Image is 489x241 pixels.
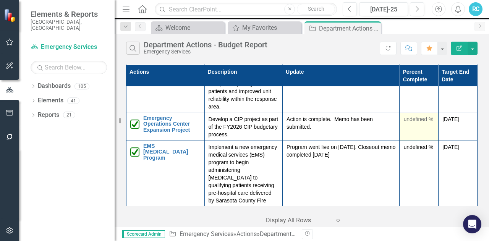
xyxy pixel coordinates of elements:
td: Double-Click to Edit [283,141,400,230]
div: My Favorites [242,23,300,32]
span: Elements & Reports [31,10,107,19]
p: Action is complete. Memo has been submitted. [287,115,395,131]
img: ClearPoint Strategy [4,9,17,22]
a: Elements [38,96,63,105]
div: Department Actions - Budget Report [144,40,267,49]
div: » » [169,230,296,239]
span: [DATE] [442,144,459,150]
a: Reports [38,111,59,120]
td: Double-Click to Edit Right Click for Context Menu [126,113,205,141]
td: Double-Click to Edit Right Click for Context Menu [126,141,205,230]
div: [DATE]-25 [362,5,405,14]
div: undefined % [403,115,434,123]
p: Program went live on [DATE]. Closeout memo completed [DATE] [287,143,395,159]
a: Actions [236,230,257,238]
input: Search ClearPoint... [155,3,337,16]
span: Search [308,6,324,12]
button: [DATE]-25 [359,2,408,16]
a: Dashboards [38,82,71,91]
button: RC [469,2,483,16]
a: Emergency Services [180,230,233,238]
td: Double-Click to Edit [439,113,478,141]
button: Search [297,4,335,15]
td: Double-Click to Edit [204,141,283,230]
div: 21 [63,112,75,118]
div: 105 [74,83,89,89]
span: [DATE] [442,116,459,122]
td: Double-Click to Edit [204,113,283,141]
td: Double-Click to Edit [400,141,439,230]
td: Double-Click to Edit [400,113,439,141]
div: 41 [67,97,79,104]
p: Implement a new emergency medical services (EMS) program to begin administering [MEDICAL_DATA] to... [209,143,279,227]
p: Develop a CIP project as part of the FY2026 CIP budgetary process. [209,115,279,138]
div: Open Intercom Messenger [463,215,481,233]
small: [GEOGRAPHIC_DATA], [GEOGRAPHIC_DATA] [31,19,107,31]
a: EMS [MEDICAL_DATA] Program [143,143,201,161]
span: Scorecard Admin [122,230,165,238]
img: Completed [130,120,139,129]
a: Emergency Operations Center Expansion Project [143,115,201,133]
div: Department Actions - Budget Report [260,230,356,238]
img: Completed [130,147,139,157]
a: Emergency Services [31,43,107,52]
input: Search Below... [31,61,107,74]
td: Double-Click to Edit [283,113,400,141]
a: Welcome [153,23,223,32]
a: My Favorites [230,23,300,32]
div: Emergency Services [144,49,267,55]
div: Welcome [165,23,223,32]
div: undefined % [403,143,434,151]
td: Double-Click to Edit [439,141,478,230]
div: Department Actions - Budget Report [319,24,379,33]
